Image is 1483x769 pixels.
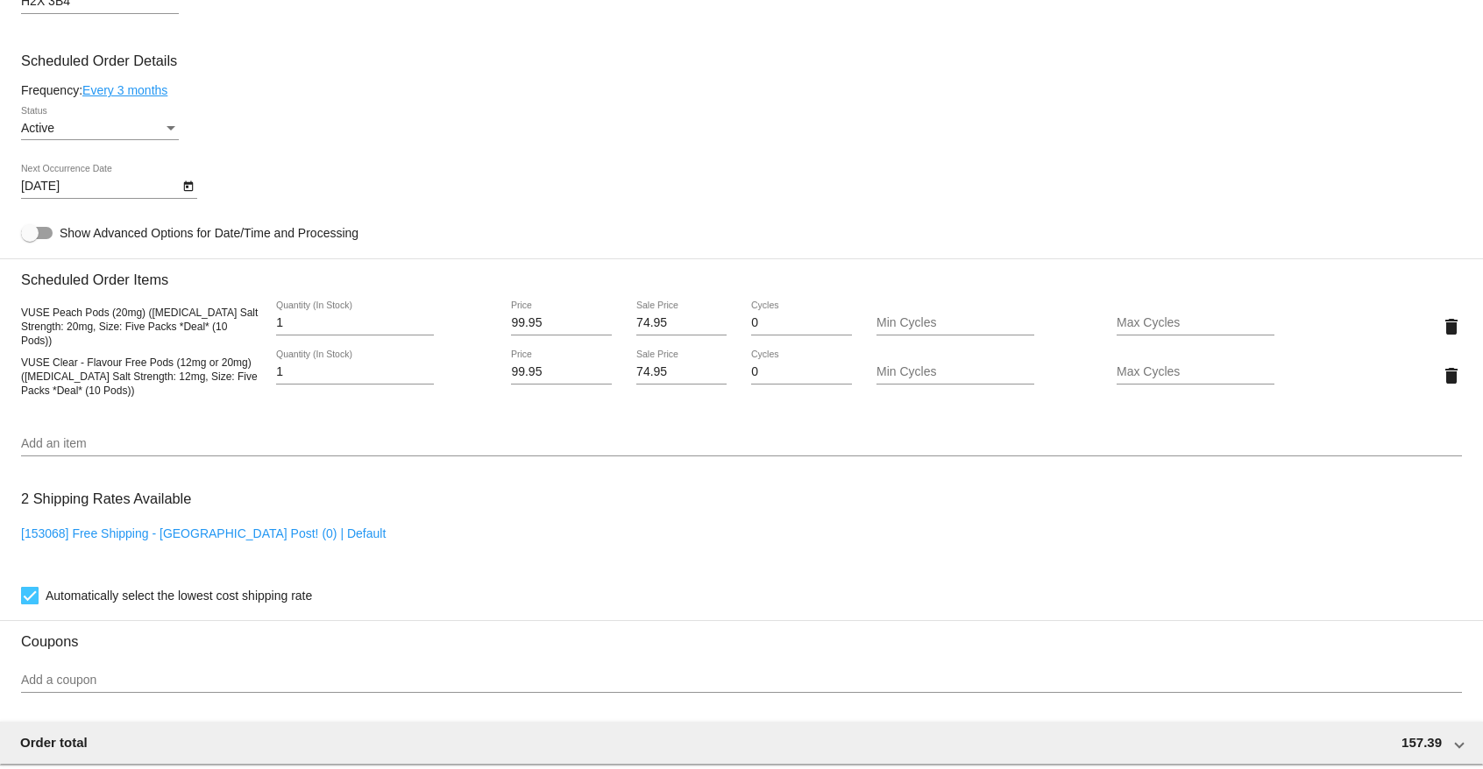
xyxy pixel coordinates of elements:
input: Next Occurrence Date [21,180,179,194]
input: Cycles [751,316,851,330]
span: VUSE Peach Pods (20mg) ([MEDICAL_DATA] Salt Strength: 20mg, Size: Five Packs *Deal* (10 Pods)) [21,307,258,347]
input: Price [511,316,611,330]
input: Add an item [21,437,1462,451]
input: Price [511,365,611,379]
input: Add a coupon [21,674,1462,688]
button: Open calendar [179,176,197,194]
input: Cycles [751,365,851,379]
span: Automatically select the lowest cost shipping rate [46,585,312,606]
h3: Coupons [21,620,1462,650]
a: [153068] Free Shipping - [GEOGRAPHIC_DATA] Post! (0) | Default [21,526,386,540]
span: Order total [20,735,88,750]
h3: Scheduled Order Items [21,258,1462,288]
span: Active [21,121,54,135]
div: Frequency: [21,83,1462,97]
input: Quantity (In Stock) [276,316,434,330]
a: Every 3 months [82,83,167,97]
mat-icon: delete [1441,316,1462,337]
input: Min Cycles [876,365,1034,379]
input: Sale Price [636,365,727,379]
mat-icon: delete [1441,365,1462,386]
span: VUSE Clear - Flavour Free Pods (12mg or 20mg) ([MEDICAL_DATA] Salt Strength: 12mg, Size: Five Pac... [21,356,258,397]
mat-select: Status [21,122,179,136]
input: Sale Price [636,316,727,330]
input: Quantity (In Stock) [276,365,434,379]
span: Show Advanced Options for Date/Time and Processing [60,224,358,242]
h3: 2 Shipping Rates Available [21,480,191,518]
input: Max Cycles [1117,316,1274,330]
input: Min Cycles [876,316,1034,330]
h3: Scheduled Order Details [21,53,1462,69]
span: 157.39 [1401,735,1442,750]
input: Max Cycles [1117,365,1274,379]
